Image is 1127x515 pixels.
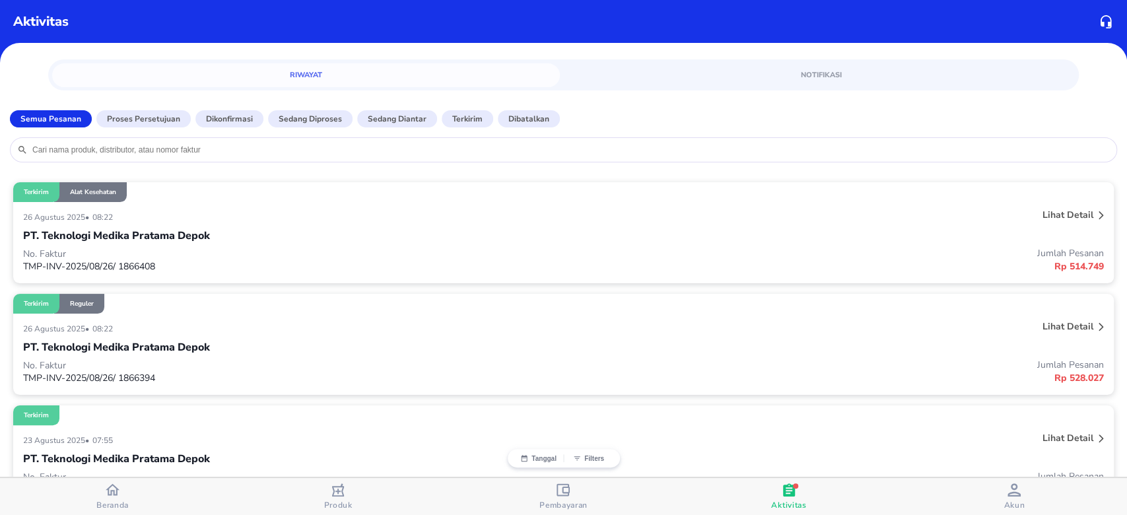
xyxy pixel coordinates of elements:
p: 08:22 [92,212,116,223]
button: Semua Pesanan [10,110,92,127]
div: simple tabs [48,59,1078,87]
p: 08:22 [92,324,116,334]
p: Semua Pesanan [20,113,81,125]
p: PT. Teknologi Medika Pratama Depok [23,228,210,244]
p: Dibatalkan [508,113,549,125]
p: Dikonfirmasi [206,113,253,125]
p: Lihat detail [1042,209,1093,221]
p: TMP-INV-2025/08/26/ 1866408 [23,260,564,273]
span: Produk [324,500,353,510]
button: Filters [564,454,613,462]
p: 23 Agustus 2025 • [23,435,92,446]
p: No. Faktur [23,359,564,372]
button: Terkirim [442,110,493,127]
span: Riwayat [60,69,551,81]
button: Tanggal [514,454,564,462]
p: Reguler [70,299,94,308]
p: Jumlah Pesanan [564,470,1105,483]
p: Jumlah Pesanan [564,247,1105,259]
button: Dibatalkan [498,110,560,127]
button: Sedang diproses [268,110,353,127]
p: 26 Agustus 2025 • [23,324,92,334]
p: No. Faktur [23,471,564,483]
p: Lihat detail [1042,432,1093,444]
p: Sedang diproses [279,113,342,125]
p: Terkirim [24,188,49,197]
span: Pembayaran [539,500,588,510]
span: Aktivitas [771,500,806,510]
p: Lihat detail [1042,320,1093,333]
p: TMP-INV-2025/08/26/ 1866394 [23,372,564,384]
p: Jumlah Pesanan [564,359,1105,371]
p: Proses Persetujuan [107,113,180,125]
p: Rp 514.749 [564,259,1105,273]
button: Sedang diantar [357,110,437,127]
span: Akun [1004,500,1025,510]
span: Beranda [96,500,129,510]
p: Rp 528.027 [564,371,1105,385]
p: Alat Kesehatan [70,188,116,197]
p: Terkirim [452,113,483,125]
p: No. Faktur [23,248,564,260]
button: Pembayaran [451,478,676,515]
p: Terkirim [24,299,49,308]
p: 07:55 [92,435,116,446]
button: Dikonfirmasi [195,110,263,127]
p: Terkirim [24,411,49,420]
button: Akun [902,478,1127,515]
a: Notifikasi [568,63,1075,87]
p: Sedang diantar [368,113,427,125]
button: Aktivitas [676,478,901,515]
button: Produk [225,478,450,515]
span: Notifikasi [576,69,1067,81]
p: Aktivitas [13,12,69,32]
button: Proses Persetujuan [96,110,191,127]
input: Cari nama produk, distributor, atau nomor faktur [31,145,1110,155]
p: 26 Agustus 2025 • [23,212,92,223]
p: PT. Teknologi Medika Pratama Depok [23,339,210,355]
a: Riwayat [52,63,559,87]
